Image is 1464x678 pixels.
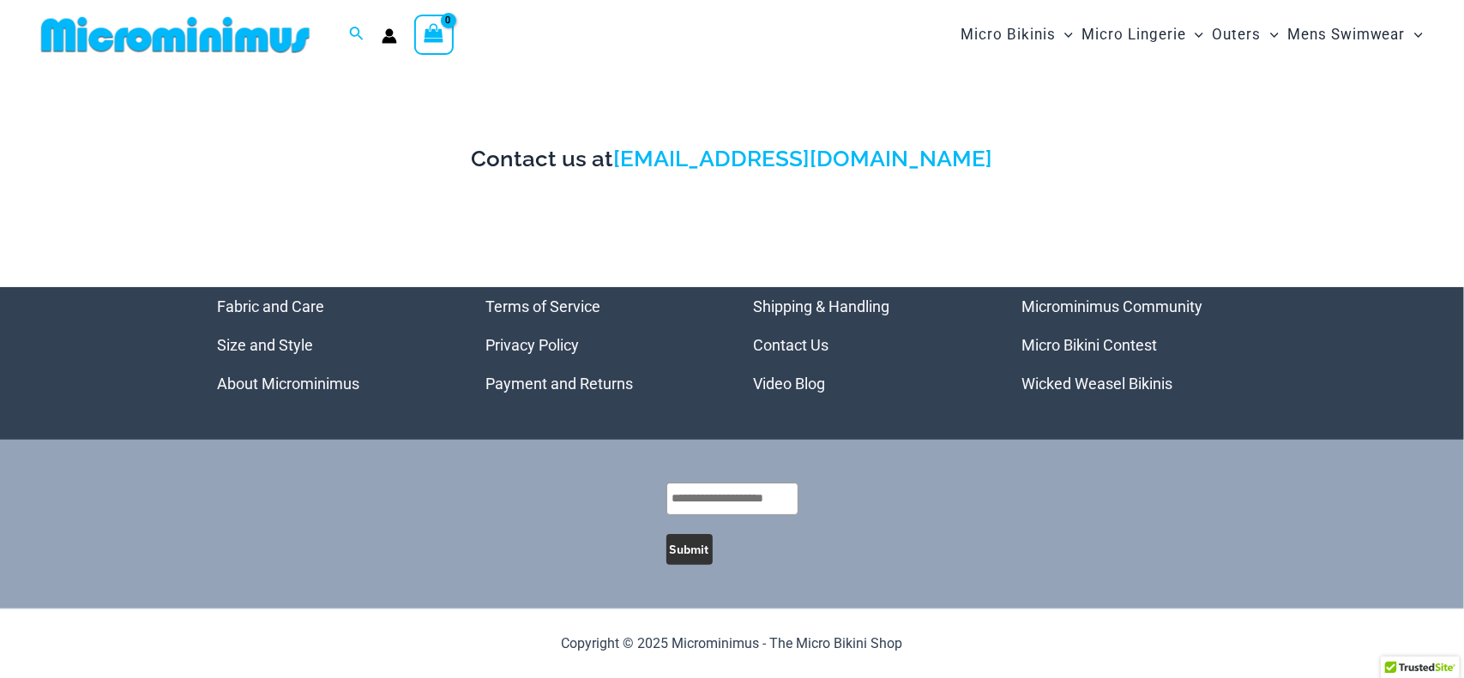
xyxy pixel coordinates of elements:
nav: Site Navigation [954,6,1430,63]
a: [EMAIL_ADDRESS][DOMAIN_NAME] [614,146,993,171]
a: Search icon link [349,24,364,45]
img: MM SHOP LOGO FLAT [34,15,316,54]
span: Micro Bikinis [961,13,1056,57]
span: Menu Toggle [1262,13,1279,57]
a: Payment and Returns [485,375,633,393]
a: Terms of Service [485,297,600,315]
aside: Footer Widget 1 [218,287,443,403]
a: Mens SwimwearMenu ToggleMenu Toggle [1283,9,1427,61]
nav: Menu [1021,287,1247,403]
a: OutersMenu ToggleMenu Toggle [1208,9,1283,61]
span: Menu Toggle [1186,13,1203,57]
span: Outers [1213,13,1262,57]
a: Contact Us [754,336,829,354]
a: About Microminimus [218,375,360,393]
a: View Shopping Cart, empty [414,15,454,54]
a: Account icon link [382,28,397,44]
a: Micro Bikini Contest [1021,336,1157,354]
aside: Footer Widget 2 [485,287,711,403]
a: Fabric and Care [218,297,325,315]
span: Mens Swimwear [1287,13,1406,57]
p: Copyright © 2025 Microminimus - The Micro Bikini Shop [218,631,1247,657]
aside: Footer Widget 3 [754,287,979,403]
a: Micro LingerieMenu ToggleMenu Toggle [1077,9,1208,61]
a: Privacy Policy [485,336,579,354]
button: Submit [666,534,713,565]
a: Video Blog [754,375,826,393]
a: Micro BikinisMenu ToggleMenu Toggle [956,9,1077,61]
nav: Menu [485,287,711,403]
a: Shipping & Handling [754,297,890,315]
span: Menu Toggle [1056,13,1073,57]
a: Microminimus Community [1021,297,1202,315]
aside: Footer Widget 4 [1021,287,1247,403]
nav: Menu [754,287,979,403]
a: Size and Style [218,336,314,354]
nav: Menu [218,287,443,403]
a: Wicked Weasel Bikinis [1021,375,1172,393]
span: Menu Toggle [1406,13,1423,57]
span: Micro Lingerie [1081,13,1186,57]
h3: Contact us at [34,145,1430,174]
